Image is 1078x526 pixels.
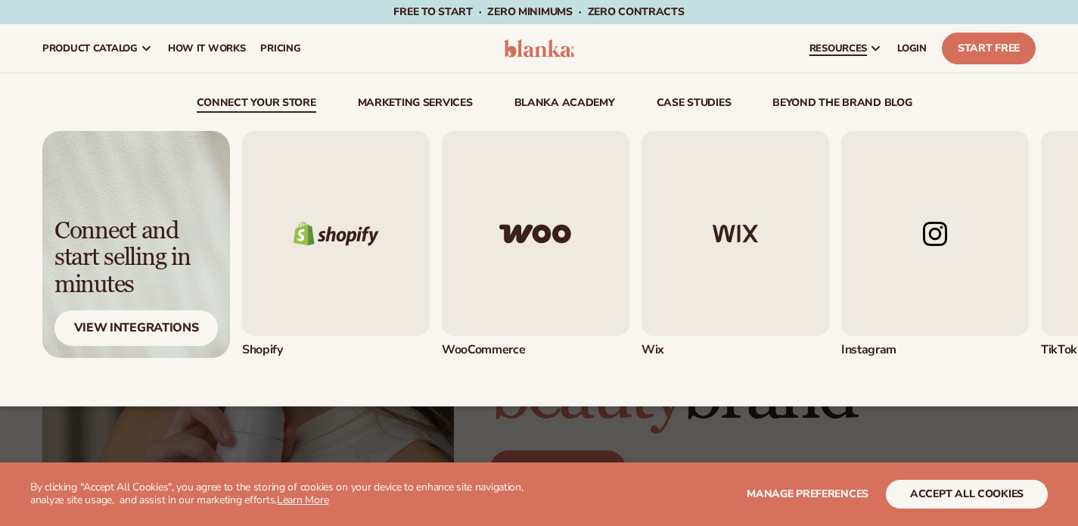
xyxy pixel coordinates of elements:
[42,42,138,54] span: product catalog
[747,487,868,501] span: Manage preferences
[42,131,230,358] img: Light background with shadow.
[772,98,912,113] a: beyond the brand blog
[642,131,829,358] div: 3 / 5
[358,98,473,113] a: Marketing services
[54,218,218,298] div: Connect and start selling in minutes
[30,481,558,507] p: By clicking "Accept All Cookies", you agree to the storing of cookies on your device to enhance s...
[442,131,629,358] div: 2 / 5
[242,131,430,358] a: Shopify logo. Shopify
[886,480,1048,509] button: accept all cookies
[160,24,253,73] a: How It Works
[809,42,867,54] span: resources
[642,131,829,336] img: Wix logo.
[442,131,629,336] img: Woo commerce logo.
[841,131,1029,358] div: 4 / 5
[277,493,328,507] a: Learn More
[442,342,629,358] div: WooCommerce
[897,42,927,54] span: LOGIN
[841,342,1029,358] div: Instagram
[197,98,316,113] a: connect your store
[657,98,732,113] a: case studies
[35,24,160,73] a: product catalog
[642,342,829,358] div: Wix
[442,131,629,358] a: Woo commerce logo. WooCommerce
[642,131,829,358] a: Wix logo. Wix
[942,33,1036,64] a: Start Free
[747,480,868,509] button: Manage preferences
[168,42,246,54] span: How It Works
[242,131,430,358] div: 1 / 5
[260,42,300,54] span: pricing
[42,131,230,358] a: Light background with shadow. Connect and start selling in minutes View Integrations
[841,131,1029,336] img: Instagram logo.
[242,131,430,336] img: Shopify logo.
[802,24,890,73] a: resources
[54,310,218,346] div: View Integrations
[242,342,430,358] div: Shopify
[514,98,615,113] a: Blanka Academy
[890,24,934,73] a: LOGIN
[253,24,308,73] a: pricing
[841,131,1029,358] a: Instagram logo. Instagram
[393,5,684,19] span: Free to start · ZERO minimums · ZERO contracts
[504,39,575,58] img: logo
